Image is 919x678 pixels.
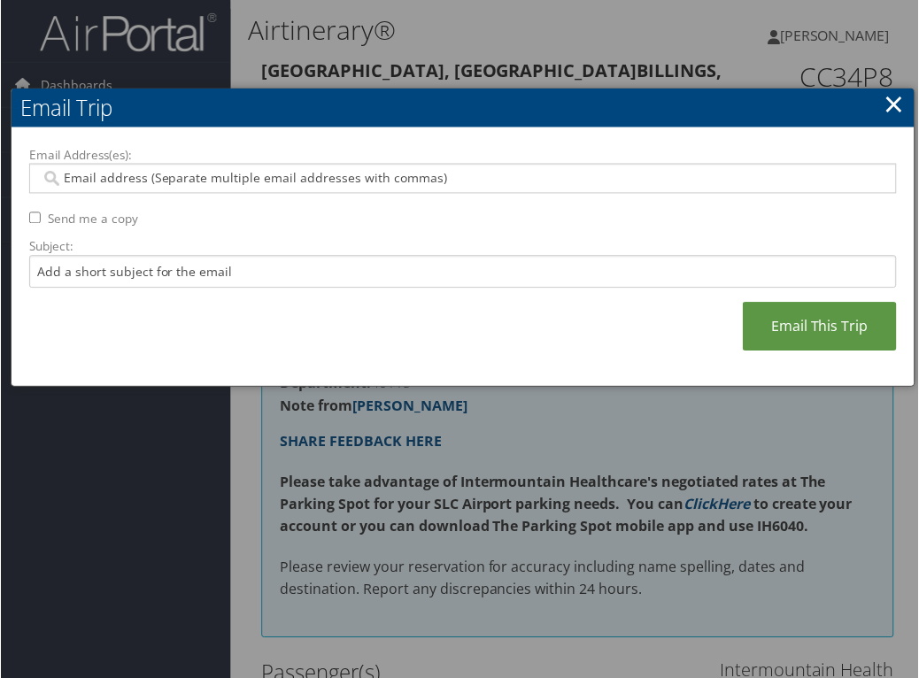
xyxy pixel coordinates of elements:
[885,86,906,121] a: ×
[744,303,898,351] a: Email This Trip
[40,170,885,188] input: Email address (Separate multiple email addresses with commas)
[28,146,898,164] label: Email Address(es):
[28,256,898,289] input: Add a short subject for the email
[28,238,898,256] label: Subject:
[47,211,137,228] label: Send me a copy
[11,89,915,127] h2: Email Trip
